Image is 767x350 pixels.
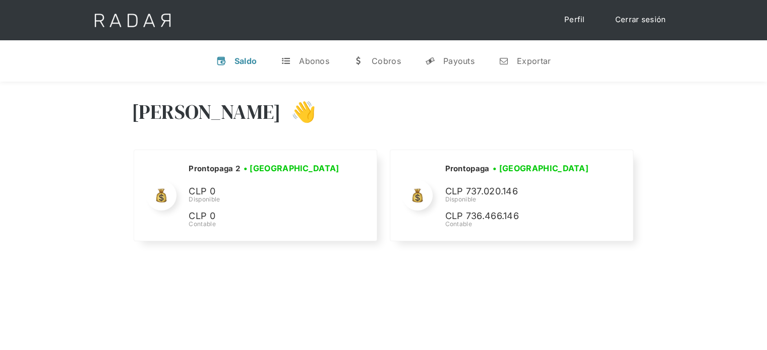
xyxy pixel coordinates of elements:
div: Contable [189,220,342,229]
p: CLP 0 [189,184,340,199]
div: Cobros [372,56,401,66]
div: y [425,56,435,66]
div: Contable [445,220,596,229]
h3: • [GEOGRAPHIC_DATA] [493,162,588,174]
div: w [353,56,364,66]
div: Saldo [234,56,257,66]
p: CLP 736.466.146 [445,209,596,224]
a: Cerrar sesión [605,10,676,30]
div: Disponible [189,195,342,204]
h2: Prontopaga [445,164,489,174]
h3: [PERSON_NAME] [132,99,281,124]
h3: 👋 [281,99,316,124]
p: CLP 0 [189,209,340,224]
div: Exportar [517,56,551,66]
div: t [281,56,291,66]
div: v [216,56,226,66]
a: Perfil [554,10,595,30]
h3: • [GEOGRAPHIC_DATA] [244,162,339,174]
div: Disponible [445,195,596,204]
div: Abonos [299,56,329,66]
div: Payouts [443,56,475,66]
h2: Prontopaga 2 [189,164,240,174]
div: n [499,56,509,66]
p: CLP 737.020.146 [445,184,596,199]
